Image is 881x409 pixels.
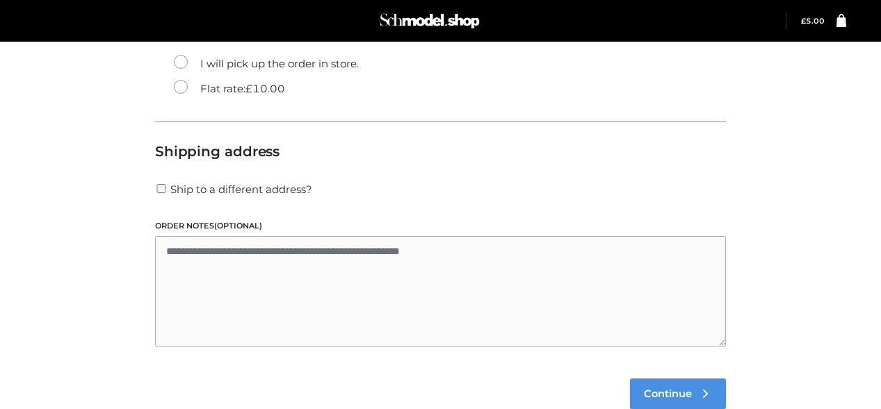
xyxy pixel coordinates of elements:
bdi: 10.00 [245,82,285,95]
img: Schmodel Admin 964 [378,7,482,35]
span: Continue [644,387,692,400]
label: Flat rate: [174,80,285,98]
input: Ship to a different address? [155,184,168,193]
h3: Shipping address [155,143,726,160]
span: £ [245,82,252,95]
span: Ship to a different address? [170,183,312,196]
a: Continue [630,378,726,409]
label: I will pick up the order in store. [174,55,359,73]
a: £5.00 [801,17,825,26]
label: Order notes [155,219,726,233]
span: (optional) [214,221,262,231]
bdi: 5.00 [801,17,825,26]
span: £ [801,17,806,26]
